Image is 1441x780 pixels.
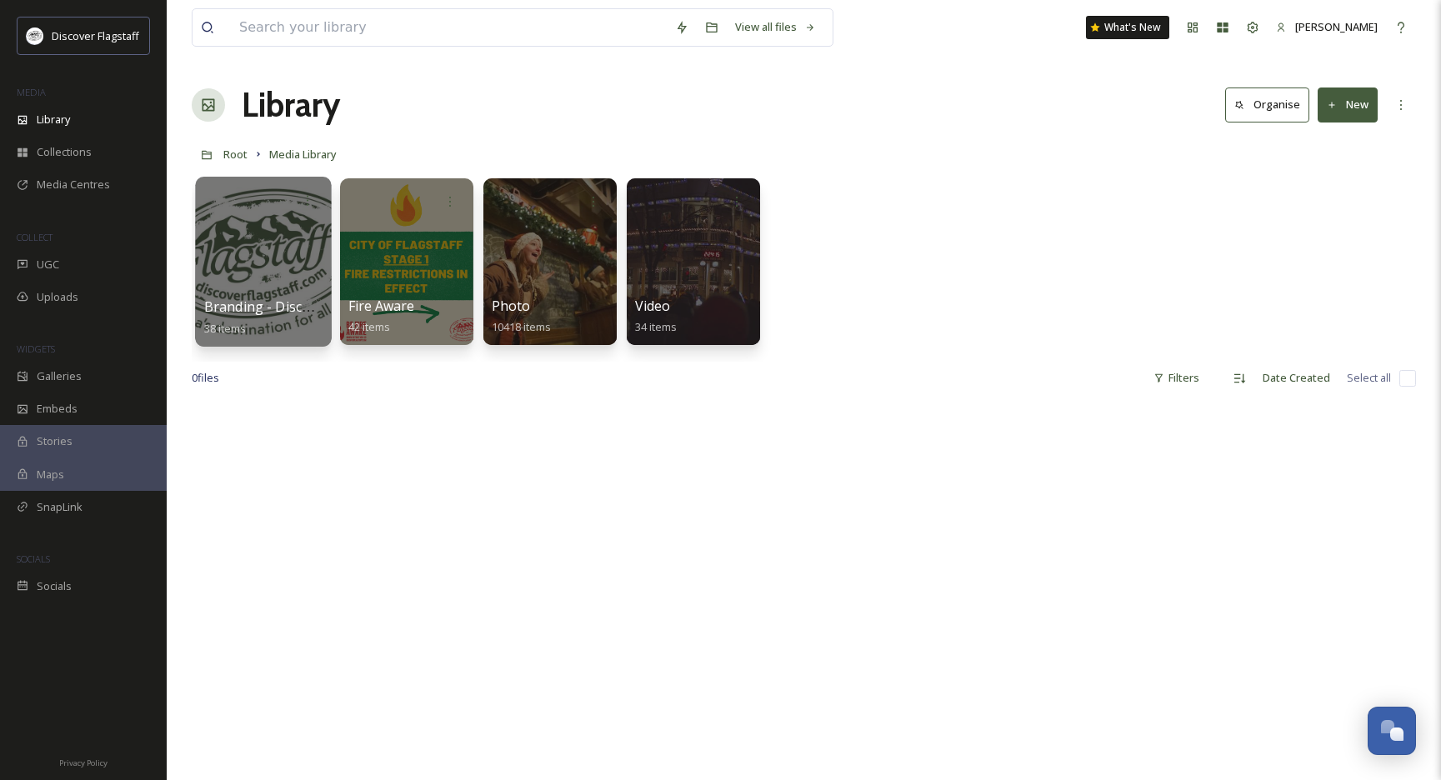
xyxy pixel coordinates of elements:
span: UGC [37,257,59,272]
span: [PERSON_NAME] [1295,19,1378,34]
a: Branding - Discover Flagstaff38 items [204,299,389,336]
a: Video34 items [635,298,677,334]
span: Socials [37,578,72,594]
span: Stories [37,433,73,449]
span: Media Library [269,147,337,162]
span: Photo [492,297,530,315]
a: Organise [1225,87,1318,122]
span: Library [37,112,70,127]
input: Search your library [231,9,667,46]
span: Media Centres [37,177,110,192]
span: Video [635,297,670,315]
a: Fire Aware42 items [348,298,414,334]
span: Branding - Discover Flagstaff [204,297,389,316]
span: MEDIA [17,86,46,98]
span: Collections [37,144,92,160]
span: Uploads [37,289,78,305]
span: Galleries [37,368,82,384]
span: COLLECT [17,231,53,243]
span: 38 items [204,320,247,335]
button: Organise [1225,87,1309,122]
span: Discover Flagstaff [52,28,139,43]
span: 42 items [348,319,390,334]
span: Select all [1347,370,1391,386]
div: Date Created [1254,362,1338,394]
span: Maps [37,467,64,482]
img: Untitled%20design%20(1).png [27,27,43,44]
a: Media Library [269,144,337,164]
span: 0 file s [192,370,219,386]
span: SnapLink [37,499,83,515]
button: New [1318,87,1378,122]
a: Photo10418 items [492,298,551,334]
div: Filters [1145,362,1208,394]
a: View all files [727,11,824,43]
a: [PERSON_NAME] [1268,11,1386,43]
a: Privacy Policy [59,752,108,772]
span: WIDGETS [17,342,55,355]
a: Library [242,80,340,130]
button: Open Chat [1368,707,1416,755]
span: Embeds [37,401,78,417]
span: 10418 items [492,319,551,334]
span: Fire Aware [348,297,414,315]
a: Root [223,144,248,164]
span: SOCIALS [17,552,50,565]
span: 34 items [635,319,677,334]
span: Privacy Policy [59,757,108,768]
a: What's New [1086,16,1169,39]
span: Root [223,147,248,162]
